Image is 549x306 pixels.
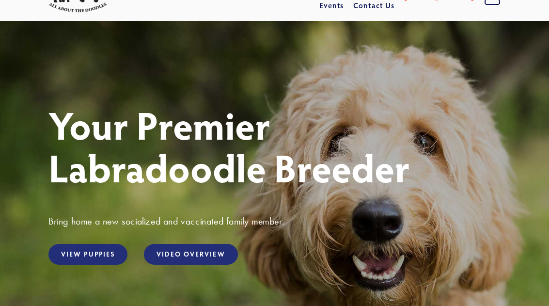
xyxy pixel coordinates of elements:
[48,103,501,189] h1: Your Premier Labradoodle Breeder
[144,244,237,265] a: Video Overview
[48,215,501,227] h3: Bring home a new socialized and vaccinated family member.
[48,244,127,265] a: View Puppies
